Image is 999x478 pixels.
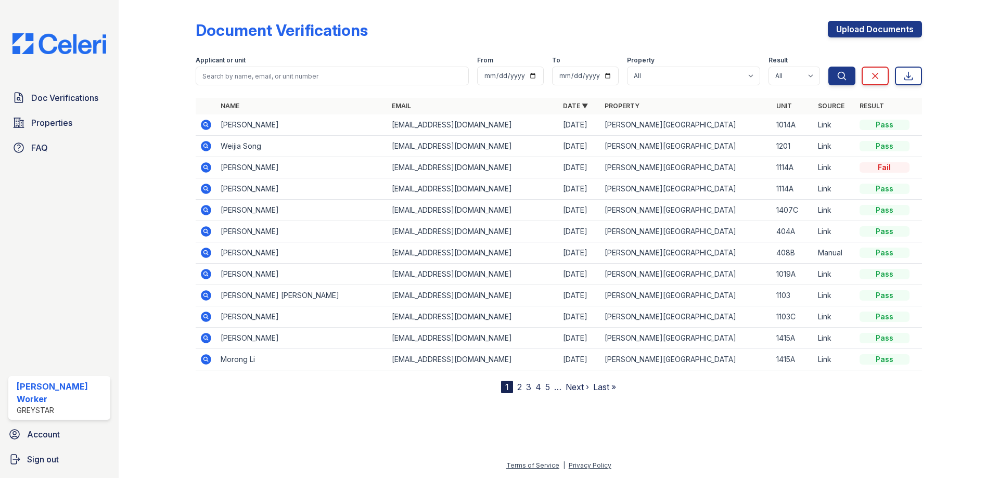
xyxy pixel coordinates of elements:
[545,382,550,392] a: 5
[627,56,655,64] label: Property
[4,33,114,54] img: CE_Logo_Blue-a8612792a0a2168367f1c8372b55b34899dd931a85d93a1a3d3e32e68fde9ad4.png
[216,136,388,157] td: Weijia Song
[563,102,588,110] a: Date ▼
[600,328,772,349] td: [PERSON_NAME][GEOGRAPHIC_DATA]
[552,56,560,64] label: To
[559,285,600,306] td: [DATE]
[559,178,600,200] td: [DATE]
[501,381,513,393] div: 1
[31,117,72,129] span: Properties
[569,461,611,469] a: Privacy Policy
[31,92,98,104] span: Doc Verifications
[559,328,600,349] td: [DATE]
[814,178,855,200] td: Link
[4,424,114,445] a: Account
[216,114,388,136] td: [PERSON_NAME]
[772,264,814,285] td: 1019A
[559,306,600,328] td: [DATE]
[772,178,814,200] td: 1114A
[216,242,388,264] td: [PERSON_NAME]
[554,381,561,393] span: …
[559,349,600,370] td: [DATE]
[772,200,814,221] td: 1407C
[8,112,110,133] a: Properties
[17,380,106,405] div: [PERSON_NAME] Worker
[772,328,814,349] td: 1415A
[388,264,559,285] td: [EMAIL_ADDRESS][DOMAIN_NAME]
[772,349,814,370] td: 1415A
[772,114,814,136] td: 1014A
[388,242,559,264] td: [EMAIL_ADDRESS][DOMAIN_NAME]
[600,264,772,285] td: [PERSON_NAME][GEOGRAPHIC_DATA]
[559,242,600,264] td: [DATE]
[563,461,565,469] div: |
[216,328,388,349] td: [PERSON_NAME]
[860,354,910,365] div: Pass
[559,114,600,136] td: [DATE]
[566,382,589,392] a: Next ›
[216,264,388,285] td: [PERSON_NAME]
[388,114,559,136] td: [EMAIL_ADDRESS][DOMAIN_NAME]
[31,141,48,154] span: FAQ
[559,157,600,178] td: [DATE]
[17,405,106,416] div: Greystar
[506,461,559,469] a: Terms of Service
[814,221,855,242] td: Link
[776,102,792,110] a: Unit
[860,226,910,237] div: Pass
[388,285,559,306] td: [EMAIL_ADDRESS][DOMAIN_NAME]
[860,141,910,151] div: Pass
[8,87,110,108] a: Doc Verifications
[8,137,110,158] a: FAQ
[772,136,814,157] td: 1201
[388,221,559,242] td: [EMAIL_ADDRESS][DOMAIN_NAME]
[814,242,855,264] td: Manual
[814,306,855,328] td: Link
[559,221,600,242] td: [DATE]
[772,242,814,264] td: 408B
[216,306,388,328] td: [PERSON_NAME]
[196,67,469,85] input: Search by name, email, or unit number
[818,102,844,110] a: Source
[477,56,493,64] label: From
[216,178,388,200] td: [PERSON_NAME]
[860,162,910,173] div: Fail
[600,242,772,264] td: [PERSON_NAME][GEOGRAPHIC_DATA]
[526,382,531,392] a: 3
[388,136,559,157] td: [EMAIL_ADDRESS][DOMAIN_NAME]
[772,285,814,306] td: 1103
[814,264,855,285] td: Link
[828,21,922,37] a: Upload Documents
[27,453,59,466] span: Sign out
[216,157,388,178] td: [PERSON_NAME]
[860,102,884,110] a: Result
[860,184,910,194] div: Pass
[221,102,239,110] a: Name
[196,56,246,64] label: Applicant or unit
[392,102,411,110] a: Email
[388,349,559,370] td: [EMAIL_ADDRESS][DOMAIN_NAME]
[559,136,600,157] td: [DATE]
[216,285,388,306] td: [PERSON_NAME] [PERSON_NAME]
[4,449,114,470] button: Sign out
[600,178,772,200] td: [PERSON_NAME][GEOGRAPHIC_DATA]
[600,157,772,178] td: [PERSON_NAME][GEOGRAPHIC_DATA]
[600,221,772,242] td: [PERSON_NAME][GEOGRAPHIC_DATA]
[216,221,388,242] td: [PERSON_NAME]
[814,285,855,306] td: Link
[388,178,559,200] td: [EMAIL_ADDRESS][DOMAIN_NAME]
[559,264,600,285] td: [DATE]
[772,221,814,242] td: 404A
[860,269,910,279] div: Pass
[388,328,559,349] td: [EMAIL_ADDRESS][DOMAIN_NAME]
[769,56,788,64] label: Result
[27,428,60,441] span: Account
[814,328,855,349] td: Link
[860,205,910,215] div: Pass
[216,200,388,221] td: [PERSON_NAME]
[517,382,522,392] a: 2
[860,312,910,322] div: Pass
[216,349,388,370] td: Morong Li
[605,102,639,110] a: Property
[600,306,772,328] td: [PERSON_NAME][GEOGRAPHIC_DATA]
